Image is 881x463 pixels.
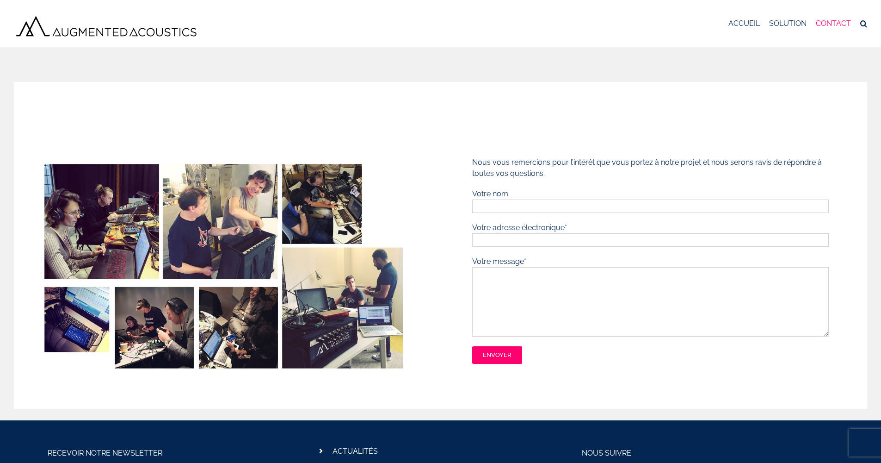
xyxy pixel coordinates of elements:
[769,20,807,27] span: SOLUTION
[816,7,851,40] a: CONTACT
[472,188,829,364] form: Formulaire de contact
[38,157,409,375] img: Equipe Augmented Acoustics
[333,447,378,456] a: ACTUALITÉS
[472,189,829,210] label: Votre nom
[728,7,760,40] a: ACCUEIL
[472,346,522,364] input: Envoyer
[472,223,829,244] label: Votre adresse électronique*
[860,7,867,40] a: Recherche
[472,257,829,306] label: Votre message*
[472,267,829,337] textarea: Votre message*
[472,200,829,213] input: Votre nom
[48,448,299,459] p: RECEVOIR NOTRE NEWSLETTER
[728,7,867,40] nav: Menu principal
[769,7,807,40] a: SOLUTION
[582,448,833,459] p: NOUS SUIVRE
[816,20,851,27] span: CONTACT
[14,14,199,38] img: Augmented Acoustics Logo
[472,233,829,247] input: Votre adresse électronique*
[728,20,760,27] span: ACCUEIL
[472,157,829,179] p: Nous vous remercions pour l’intérêt que vous portez à notre projet et nous serons ravis de répond...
